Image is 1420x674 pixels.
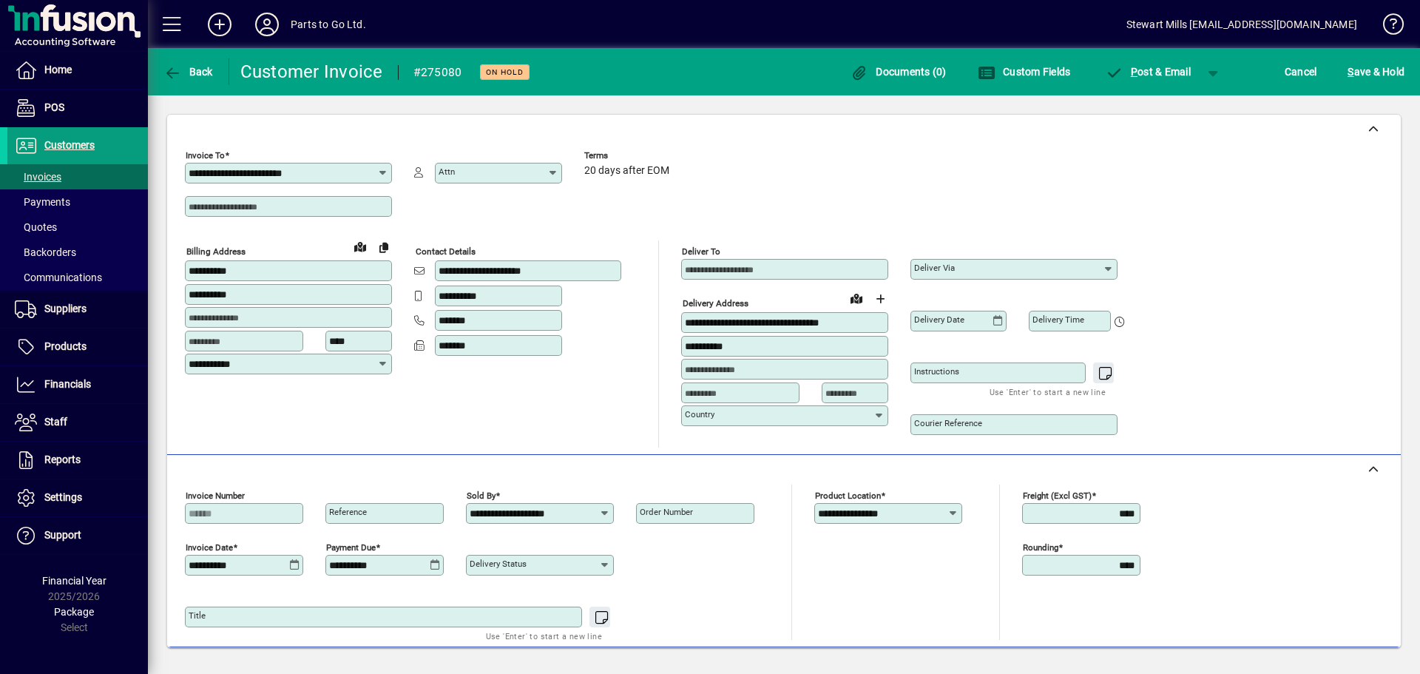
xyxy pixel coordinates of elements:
[1126,13,1357,36] div: Stewart Mills [EMAIL_ADDRESS][DOMAIN_NAME]
[44,139,95,151] span: Customers
[7,189,148,215] a: Payments
[974,58,1075,85] button: Custom Fields
[7,479,148,516] a: Settings
[160,58,217,85] button: Back
[7,265,148,290] a: Communications
[186,150,225,161] mat-label: Invoice To
[240,60,383,84] div: Customer Invoice
[851,66,947,78] span: Documents (0)
[44,303,87,314] span: Suppliers
[15,272,102,283] span: Communications
[7,517,148,554] a: Support
[914,263,955,273] mat-label: Deliver via
[44,416,67,428] span: Staff
[486,67,524,77] span: On hold
[1372,3,1402,51] a: Knowledge Base
[7,442,148,479] a: Reports
[15,171,61,183] span: Invoices
[44,529,81,541] span: Support
[329,507,367,517] mat-label: Reference
[1023,491,1092,501] mat-label: Freight (excl GST)
[44,454,81,465] span: Reports
[486,627,602,644] mat-hint: Use 'Enter' to start a new line
[990,383,1106,400] mat-hint: Use 'Enter' to start a new line
[54,606,94,618] span: Package
[186,491,245,501] mat-label: Invoice number
[868,287,892,311] button: Choose address
[1348,66,1353,78] span: S
[196,11,243,38] button: Add
[186,542,233,553] mat-label: Invoice date
[189,610,206,621] mat-label: Title
[685,409,714,419] mat-label: Country
[640,507,693,517] mat-label: Order number
[7,328,148,365] a: Products
[15,196,70,208] span: Payments
[348,235,372,258] a: View on map
[44,378,91,390] span: Financials
[7,404,148,441] a: Staff
[914,418,982,428] mat-label: Courier Reference
[44,491,82,503] span: Settings
[163,66,213,78] span: Back
[914,366,959,377] mat-label: Instructions
[1032,314,1084,325] mat-label: Delivery time
[44,101,64,113] span: POS
[1023,542,1058,553] mat-label: Rounding
[682,246,720,257] mat-label: Deliver To
[978,66,1071,78] span: Custom Fields
[413,61,462,84] div: #275080
[291,13,366,36] div: Parts to Go Ltd.
[914,314,964,325] mat-label: Delivery date
[7,52,148,89] a: Home
[7,240,148,265] a: Backorders
[847,58,950,85] button: Documents (0)
[7,90,148,127] a: POS
[15,221,57,233] span: Quotes
[470,559,527,569] mat-label: Delivery status
[243,11,291,38] button: Profile
[372,235,396,259] button: Copy to Delivery address
[815,491,881,501] mat-label: Product location
[1285,60,1317,84] span: Cancel
[7,164,148,189] a: Invoices
[1105,66,1191,78] span: ost & Email
[7,366,148,403] a: Financials
[326,542,376,553] mat-label: Payment due
[44,64,72,75] span: Home
[15,246,76,258] span: Backorders
[148,58,229,85] app-page-header-button: Back
[1344,58,1408,85] button: Save & Hold
[439,166,455,177] mat-label: Attn
[584,165,669,177] span: 20 days after EOM
[1348,60,1404,84] span: ave & Hold
[1098,58,1198,85] button: Post & Email
[845,286,868,310] a: View on map
[1131,66,1137,78] span: P
[7,215,148,240] a: Quotes
[584,151,673,161] span: Terms
[467,491,496,501] mat-label: Sold by
[42,575,106,587] span: Financial Year
[44,340,87,352] span: Products
[7,291,148,328] a: Suppliers
[1281,58,1321,85] button: Cancel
